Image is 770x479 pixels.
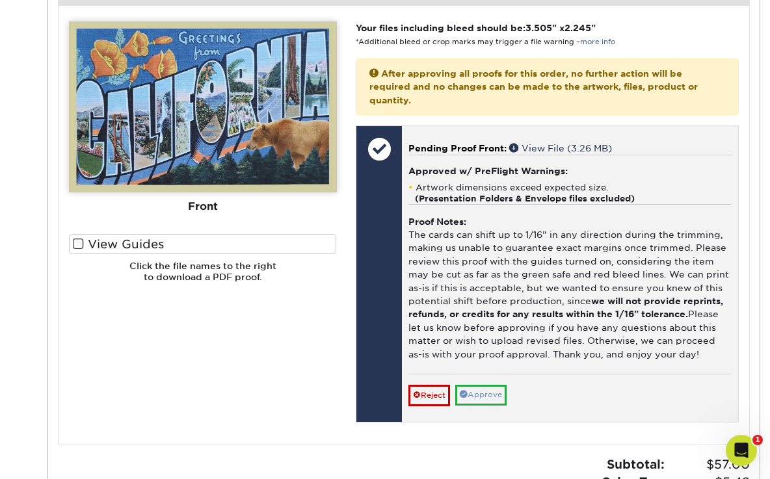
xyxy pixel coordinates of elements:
a: Approve [455,385,507,405]
li: Artwork dimensions exceed expected size. [408,182,732,204]
h4: Approved w/ PreFlight Warnings: [408,166,732,176]
a: more info [580,38,615,46]
span: $57.00 [669,456,750,474]
strong: After approving all proofs for this order, no further action will be required and no changes can ... [369,68,698,105]
span: 1 [752,435,763,445]
strong: Subtotal: [607,457,665,471]
strong: (Presentation Folders & Envelope files excluded) [415,194,635,203]
a: Reject [408,385,450,406]
span: 2.245 [564,23,591,33]
a: View File (3.26 MB) [509,143,612,153]
iframe: Intercom live chat [726,435,757,466]
div: Front [69,192,337,221]
label: View Guides [69,234,337,254]
strong: Your files including bleed should be: " x " [356,23,596,33]
span: Pending Proof Front: [408,143,507,153]
small: *Additional bleed or crop marks may trigger a file warning – [356,38,615,46]
div: The cards can shift up to 1/16" in any direction during the trimming, making us unable to guarant... [408,204,732,374]
h6: Click the file names to the right to download a PDF proof. [69,261,337,292]
span: 3.505 [525,23,552,33]
strong: Proof Notes: [408,216,466,227]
